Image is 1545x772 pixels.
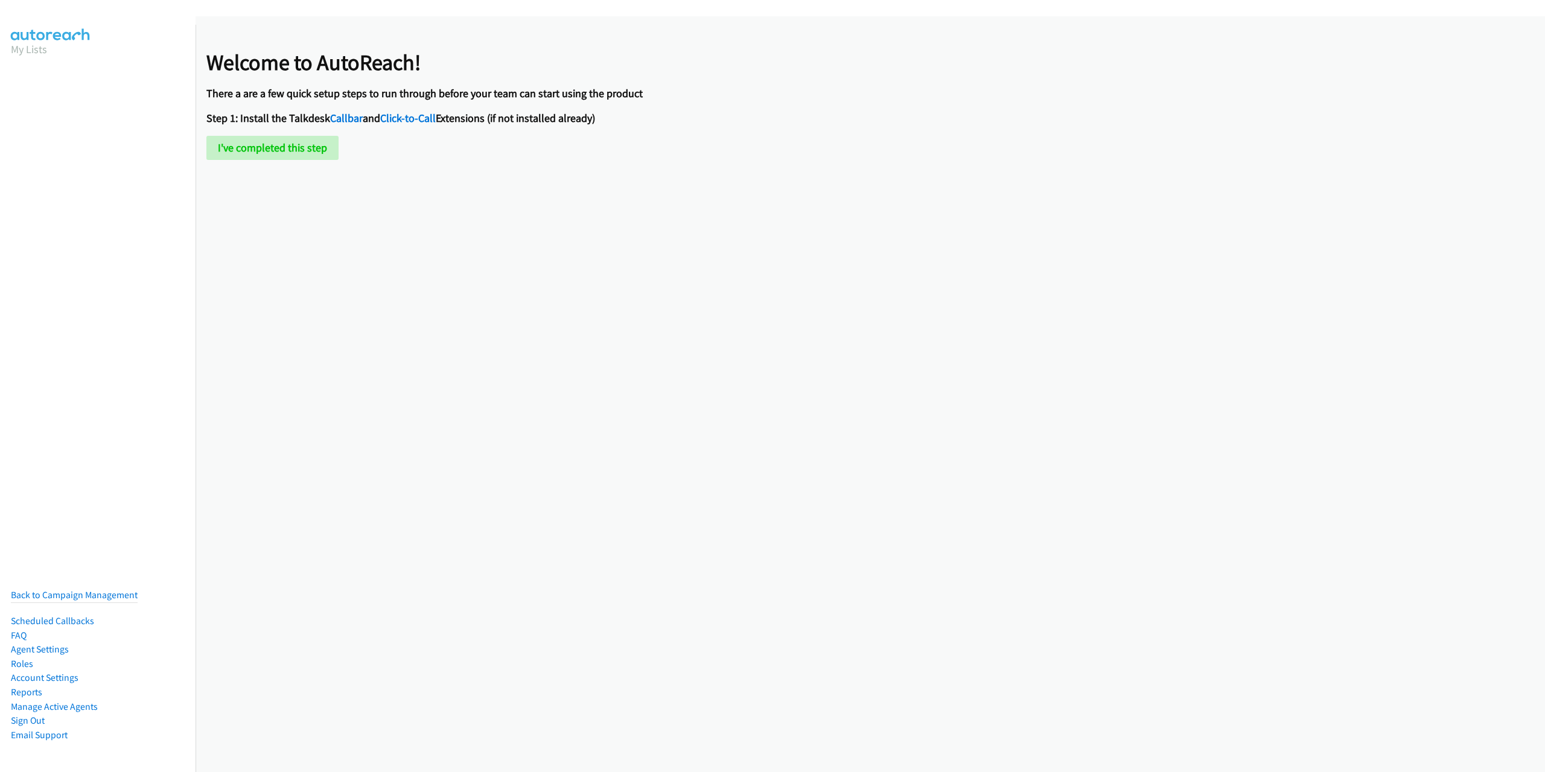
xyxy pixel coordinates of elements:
a: Account Settings [11,672,78,683]
a: Callbar [330,111,363,125]
a: My Lists [11,42,47,56]
h4: There a are a few quick setup steps to run through before your team can start using the product [206,87,643,101]
a: Back to Campaign Management [11,589,138,601]
a: Email Support [11,729,68,741]
h4: Step 1: Install the Talkdesk and Extensions (if not installed already) [206,112,643,126]
button: I've completed this step [206,136,339,160]
a: Scheduled Callbacks [11,615,94,627]
a: FAQ [11,630,27,641]
a: Roles [11,658,33,669]
a: Click-to-Call [380,111,436,125]
a: Manage Active Agents [11,701,98,712]
a: Agent Settings [11,643,69,655]
a: Reports [11,686,42,698]
a: Sign Out [11,715,45,726]
h1: Welcome to AutoReach! [206,49,643,76]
